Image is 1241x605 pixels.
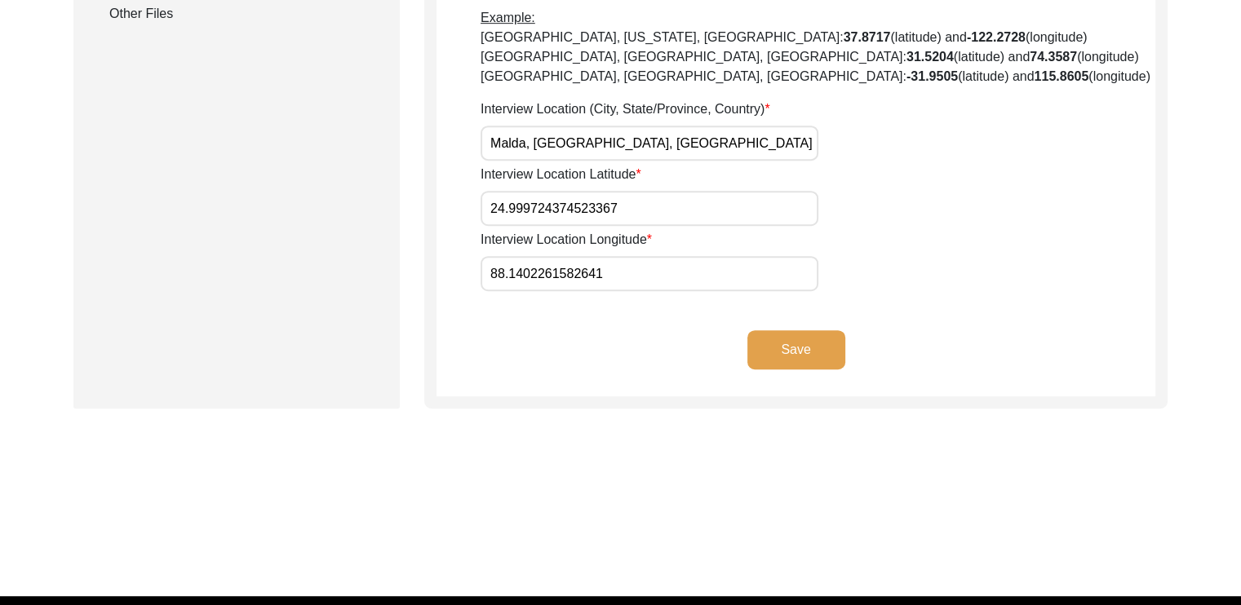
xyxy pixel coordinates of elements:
[481,11,535,24] span: Example:
[906,50,954,64] b: 31.5204
[1034,69,1088,83] b: 115.8605
[481,99,770,119] label: Interview Location (City, State/Province, Country)
[967,30,1026,44] b: -122.2728
[906,69,958,83] b: -31.9505
[481,165,641,184] label: Interview Location Latitude
[481,230,652,250] label: Interview Location Longitude
[109,4,380,24] div: Other Files
[1030,50,1077,64] b: 74.3587
[844,30,891,44] b: 37.8717
[747,330,845,369] button: Save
